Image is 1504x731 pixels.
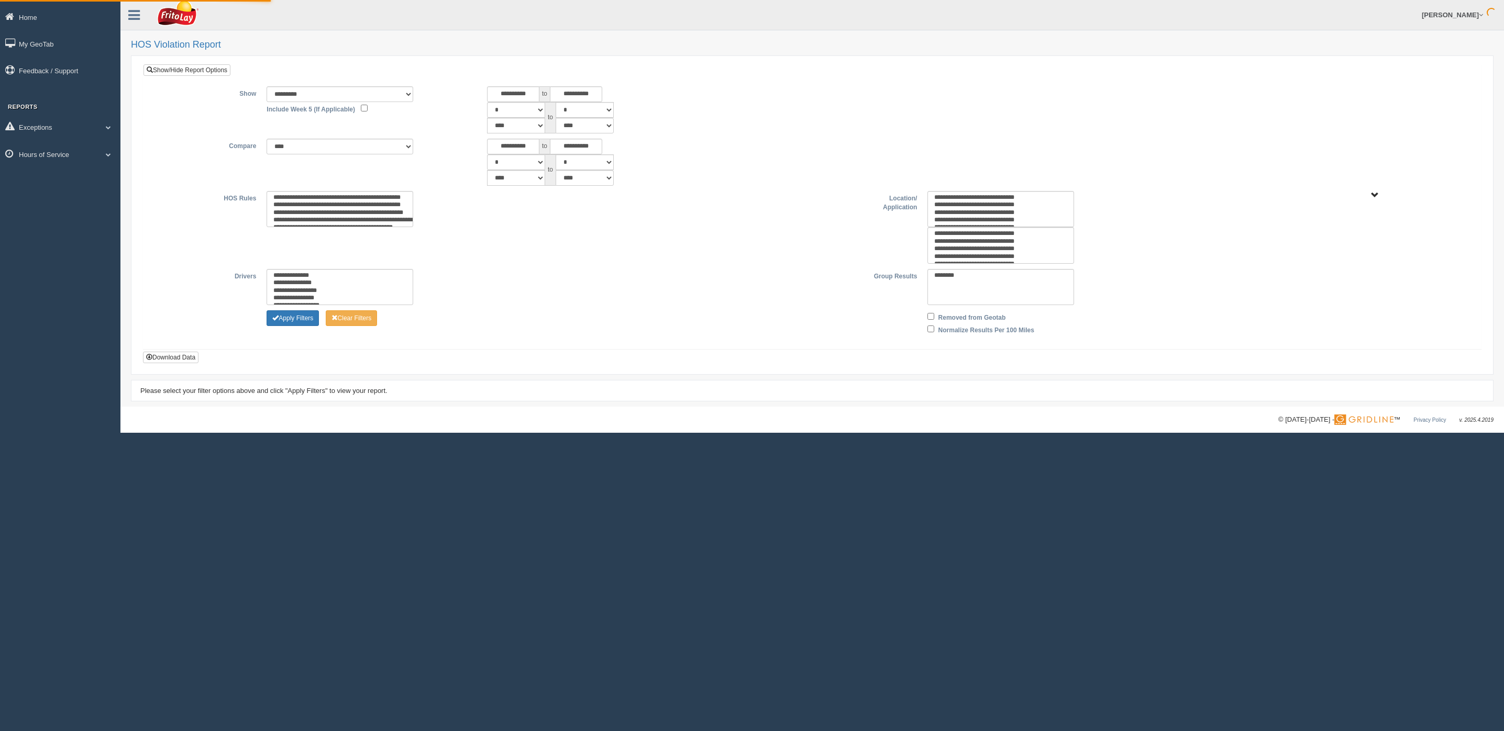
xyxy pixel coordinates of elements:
[131,40,1494,50] h2: HOS Violation Report
[812,269,922,282] label: Group Results
[539,86,550,102] span: to
[1278,414,1494,425] div: © [DATE]-[DATE] - ™
[539,139,550,154] span: to
[151,86,261,99] label: Show
[812,191,922,212] label: Location/ Application
[151,139,261,151] label: Compare
[143,64,230,76] a: Show/Hide Report Options
[1459,417,1494,423] span: v. 2025.4.2019
[143,352,198,363] button: Download Data
[267,310,319,326] button: Change Filter Options
[545,154,556,186] span: to
[1334,414,1394,425] img: Gridline
[151,191,261,204] label: HOS Rules
[151,269,261,282] label: Drivers
[938,323,1034,335] label: Normalize Results Per 100 Miles
[938,310,1006,323] label: Removed from Geotab
[140,387,388,395] span: Please select your filter options above and click "Apply Filters" to view your report.
[326,310,378,326] button: Change Filter Options
[545,102,556,133] span: to
[267,102,355,115] label: Include Week 5 (If Applicable)
[1413,417,1446,423] a: Privacy Policy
